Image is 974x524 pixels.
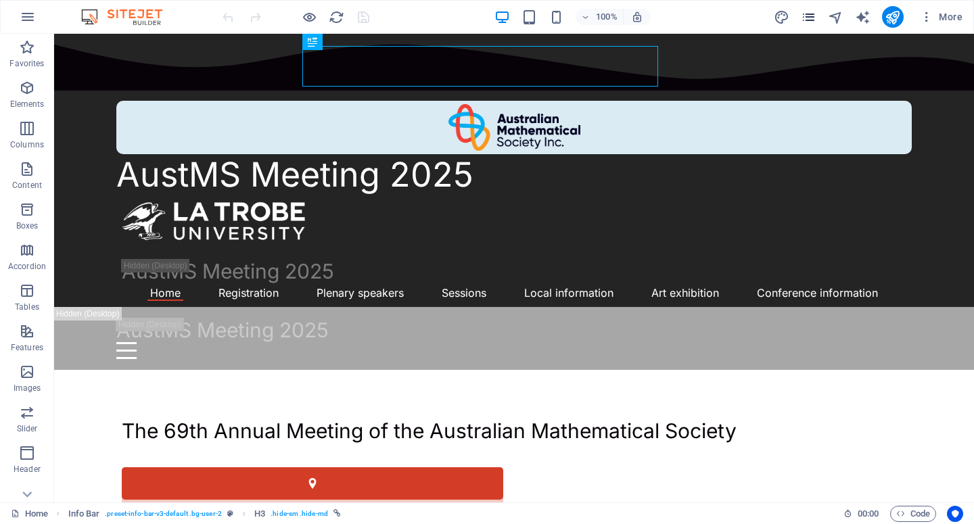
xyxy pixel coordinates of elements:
a: Click to cancel selection. Double-click to open Pages [11,506,48,522]
span: Click to select. Double-click to edit [254,506,265,522]
h6: Session time [843,506,879,522]
button: navigator [828,9,844,25]
p: Elements [10,99,45,110]
button: Code [890,506,936,522]
p: Favorites [9,58,44,69]
button: text_generator [855,9,871,25]
span: More [920,10,963,24]
button: Click here to leave preview mode and continue editing [301,9,317,25]
span: Code [896,506,930,522]
span: . preset-info-bar-v3-default .bg-user-2 [105,506,222,522]
button: More [914,6,968,28]
button: pages [801,9,817,25]
span: . hide-sm .hide-md [271,506,328,522]
i: AI Writer [855,9,871,25]
p: Images [14,383,41,394]
p: Slider [17,423,38,434]
i: Publish [885,9,900,25]
p: Content [12,180,42,191]
button: Usercentrics [947,506,963,522]
i: This element is linked [333,510,341,517]
i: This element is a customizable preset [227,510,233,517]
i: Pages (Ctrl+Alt+S) [801,9,816,25]
button: reload [328,9,344,25]
button: 100% [576,9,624,25]
p: Boxes [16,220,39,231]
p: Features [11,342,43,353]
p: Tables [15,302,39,312]
p: Accordion [8,261,46,272]
nav: breadcrumb [68,506,341,522]
i: On resize automatically adjust zoom level to fit chosen device. [631,11,643,23]
i: Design (Ctrl+Alt+Y) [774,9,789,25]
p: Columns [10,139,44,150]
h6: 100% [596,9,618,25]
p: Header [14,464,41,475]
button: design [774,9,790,25]
span: Click to select. Double-click to edit [68,506,100,522]
button: publish [882,6,904,28]
img: Editor Logo [78,9,179,25]
i: Reload page [329,9,344,25]
span: : [867,508,869,519]
span: 00 00 [858,506,879,522]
